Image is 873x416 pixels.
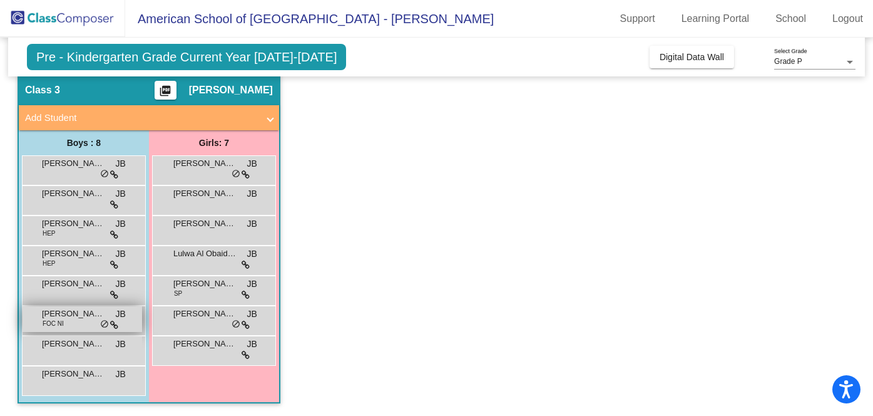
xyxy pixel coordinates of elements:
a: Logout [822,9,873,29]
span: [PERSON_NAME] [189,84,273,96]
span: JB [247,247,257,261]
a: Support [610,9,665,29]
span: SP [174,289,182,298]
span: do_not_disturb_alt [232,320,240,330]
span: JB [247,187,257,200]
span: JB [247,217,257,231]
mat-icon: picture_as_pdf [158,85,173,102]
span: HEP [43,229,56,238]
span: JB [116,187,126,200]
span: [PERSON_NAME] "[PERSON_NAME]" Park [42,368,105,380]
a: School [765,9,816,29]
span: [PERSON_NAME] [42,247,105,260]
span: Digital Data Wall [660,52,724,62]
span: [PERSON_NAME] [173,338,236,350]
span: Lulwa Al Obaidan [173,247,236,260]
span: JB [116,217,126,231]
span: [PERSON_NAME] [42,278,105,290]
span: JB [247,278,257,291]
span: FOC NI [43,319,64,328]
mat-panel-title: Add Student [25,111,258,125]
a: Learning Portal [671,9,760,29]
span: JB [116,338,126,351]
span: HEP [43,259,56,268]
span: JB [116,368,126,381]
span: [PERSON_NAME] [173,308,236,320]
span: JB [116,278,126,291]
span: do_not_disturb_alt [100,169,109,179]
mat-expansion-panel-header: Add Student [19,105,279,130]
span: [PERSON_NAME] [173,157,236,170]
button: Digital Data Wall [650,46,734,68]
div: Boys : 8 [19,130,149,155]
button: Print Students Details [155,81,176,100]
div: Girls: 7 [149,130,279,155]
span: JB [247,157,257,170]
span: [PERSON_NAME] [42,338,105,350]
span: [PERSON_NAME] [42,187,105,200]
span: [PERSON_NAME] [173,278,236,290]
span: [PERSON_NAME] [173,217,236,230]
span: do_not_disturb_alt [100,320,109,330]
span: JB [116,157,126,170]
span: Pre - Kindergarten Grade Current Year [DATE]-[DATE] [27,44,347,70]
span: JB [247,338,257,351]
span: American School of [GEOGRAPHIC_DATA] - [PERSON_NAME] [125,9,494,29]
span: [PERSON_NAME] Cavalcanti [42,157,105,170]
span: [PERSON_NAME] Harbor [42,217,105,230]
span: Grade P [774,57,802,66]
span: JB [116,308,126,321]
span: Class 3 [25,84,60,96]
span: do_not_disturb_alt [232,169,240,179]
span: [PERSON_NAME] [42,308,105,320]
span: JB [116,247,126,261]
span: JB [247,308,257,321]
span: [PERSON_NAME] [173,187,236,200]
